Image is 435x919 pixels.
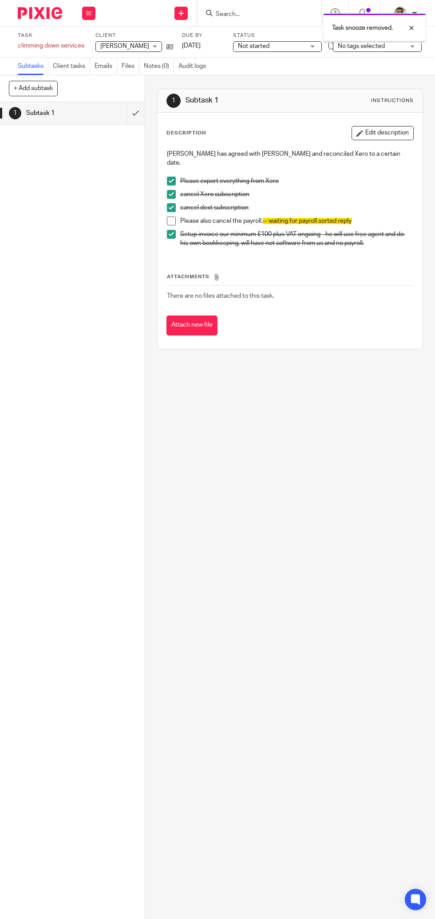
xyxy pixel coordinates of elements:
[167,150,413,168] p: [PERSON_NAME] has agreed with [PERSON_NAME] and reconciled Xero to a certain date.
[180,177,413,185] p: Please export everything from Xero
[18,58,48,75] a: Subtasks
[9,81,58,96] button: + Add subtask
[182,43,201,49] span: [DATE]
[393,6,407,20] img: PXL_20240409_141816916.jpg
[53,58,90,75] a: Client tasks
[144,58,174,75] a: Notes (0)
[18,41,84,50] div: climming down services
[180,230,413,248] p: Setup invoice our minimum £100 plus VAT ongoing - he will use free agent and do his own bookkeepi...
[182,32,222,39] label: Due by
[100,43,149,49] span: [PERSON_NAME]
[180,217,413,225] p: Please also cancel the payroll.
[332,24,393,32] p: Task snooze removed.
[352,126,414,140] button: Edit description
[122,58,139,75] a: Files
[167,274,210,279] span: Attachments
[178,58,210,75] a: Audit logs
[9,107,21,119] div: 1
[238,43,269,49] span: Not started
[166,130,206,137] p: Description
[263,218,352,224] span: -- waiting for payroll sorted reply
[18,32,84,39] label: Task
[338,43,385,49] span: No tags selected
[166,94,181,108] div: 1
[180,190,413,199] p: cancel Xero subscription
[186,96,309,105] h1: Subtask 1
[18,7,62,19] img: Pixie
[180,203,413,212] p: cancel dext subscription
[26,106,87,120] h1: Subtask 1
[95,32,173,39] label: Client
[215,11,295,19] input: Search
[371,97,414,104] div: Instructions
[167,293,274,299] span: There are no files attached to this task.
[166,316,217,335] button: Attach new file
[95,58,117,75] a: Emails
